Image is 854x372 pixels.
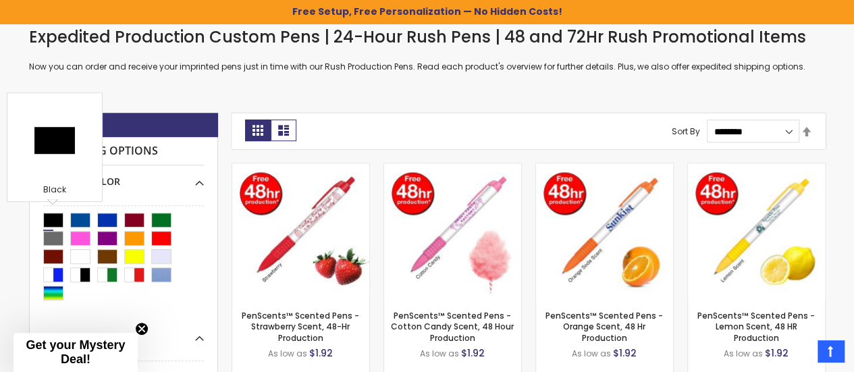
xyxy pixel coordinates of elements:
[536,163,673,174] a: PenScents™ Scented Pens - Orange Scent, 48 Hr Production
[391,310,514,343] a: PenScents™ Scented Pens - Cotton Candy Scent, 48 Hour Production
[688,163,825,300] img: PenScents™ Scented Pens - Lemon Scent, 48 HR Production
[384,163,521,300] img: PenScents™ Scented Pens - Cotton Candy Scent, 48 Hour Production
[268,348,307,359] span: As low as
[43,321,204,344] div: Price
[461,346,485,360] span: $1.92
[245,119,271,141] strong: Grid
[242,310,359,343] a: PenScents™ Scented Pens - Strawberry Scent, 48-Hr Production
[43,165,204,188] div: Select A Color
[545,310,663,343] a: PenScents™ Scented Pens - Orange Scent, 48 Hr Production
[672,126,700,137] label: Sort By
[572,348,611,359] span: As low as
[11,184,99,198] div: Black
[232,163,369,300] img: PenScents™ Scented Pens - Strawberry Scent, 48-Hr Production
[29,61,826,72] p: Now you can order and receive your imprinted pens just in time with our Rush Production Pens. Rea...
[309,346,333,360] span: $1.92
[14,333,138,372] div: Get your Mystery Deal!Close teaser
[135,322,149,336] button: Close teaser
[697,310,815,343] a: PenScents™ Scented Pens - Lemon Scent, 48 HR Production
[43,137,204,166] strong: Shopping Options
[613,346,637,360] span: $1.92
[26,338,125,366] span: Get your Mystery Deal!
[688,163,825,174] a: PenScents™ Scented Pens - Lemon Scent, 48 HR Production
[384,163,521,174] a: PenScents™ Scented Pens - Cotton Candy Scent, 48 Hour Production
[743,336,854,372] iframe: Google Customer Reviews
[29,26,826,48] h1: Expedited Production Custom Pens | 24-Hour Rush Pens | 48 and 72Hr Rush Promotional Items
[724,348,763,359] span: As low as
[232,163,369,174] a: PenScents™ Scented Pens - Strawberry Scent, 48-Hr Production
[420,348,459,359] span: As low as
[536,163,673,300] img: PenScents™ Scented Pens - Orange Scent, 48 Hr Production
